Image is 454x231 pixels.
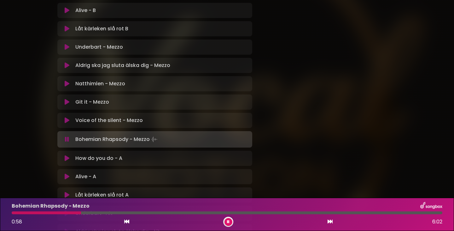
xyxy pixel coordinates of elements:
[75,43,123,51] p: Underbart - Mezzo
[432,218,442,226] span: 6:02
[75,98,109,106] p: Git it - Mezzo
[150,135,159,144] img: waveform4.gif
[420,202,442,210] img: songbox-logo-white.png
[75,135,159,144] p: Bohemian Rhapsody - Mezzo
[12,202,90,210] p: Bohemian Rhapsody - Mezzo
[75,155,122,162] p: How do you do - A
[75,191,129,199] p: Låt kärleken slå rot A
[75,117,143,124] p: Voice of the silent - Mezzo
[75,7,96,14] p: Alive - B
[12,218,22,225] span: 0:58
[75,62,170,69] p: Aldrig ska jag sluta älska dig - Mezzo
[75,173,96,180] p: Alive - A
[75,25,128,33] p: Låt kärleken slå rot B
[75,80,125,88] p: Natthimlen - Mezzo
